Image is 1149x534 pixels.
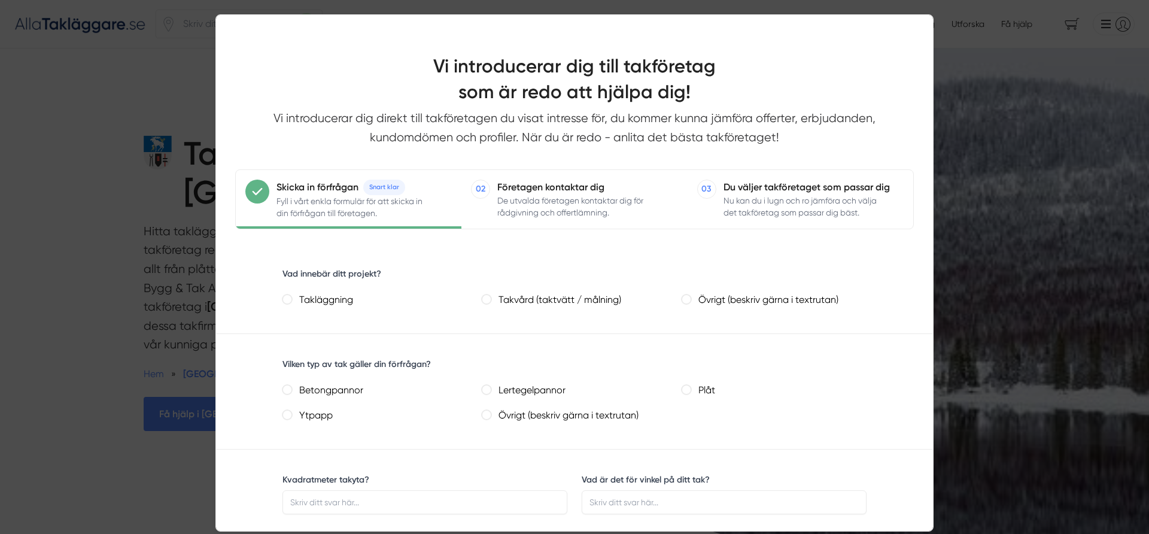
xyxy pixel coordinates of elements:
[691,382,867,399] label: Plåt
[282,359,431,369] label: Vilken typ av tak gäller din förfrågan?
[276,180,358,195] p: Skicka in förfrågan
[724,195,886,219] span: Nu kan du i lugn och ro jämföra och välja det takföretag som passar dig bäst.
[276,195,434,219] span: Fyll i vårt enkla formulär för att skicka in din förfrågan till företagen.
[363,180,405,195] span: Snart klar
[216,169,933,229] nav: Progress
[245,109,904,153] p: Vi introducerar dig direkt till takföretagen du visat intresse för, du kommer kunna jämföra offer...
[292,292,467,309] label: Takläggning
[282,269,381,278] label: Vad innebär ditt projekt?
[292,382,467,399] label: Betongpannor
[282,475,369,484] label: Kvadratmeter takyta?
[245,53,904,109] h4: Vi introducerar dig till takföretag som är redo att hjälpa dig!
[476,183,485,195] span: 02
[282,490,567,514] input: Skriv ditt svar här...
[582,490,867,514] input: Skriv ditt svar här...
[491,292,667,309] label: Takvård (taktvätt / målning)
[582,475,710,484] label: Vad är det för vinkel på ditt tak?
[497,180,677,195] p: Företagen kontaktar dig
[491,407,667,424] label: Övrigt (beskriv gärna i textrutan)
[491,382,667,399] label: Lertegelpannor
[724,180,904,195] p: Du väljer takföretaget som passar dig
[292,407,467,424] label: Ytpapp
[701,183,712,195] span: 03
[497,195,659,219] span: De utvalda företagen kontaktar dig för rådgivning och offertlämning.
[691,292,867,309] label: Övrigt (beskriv gärna i textrutan)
